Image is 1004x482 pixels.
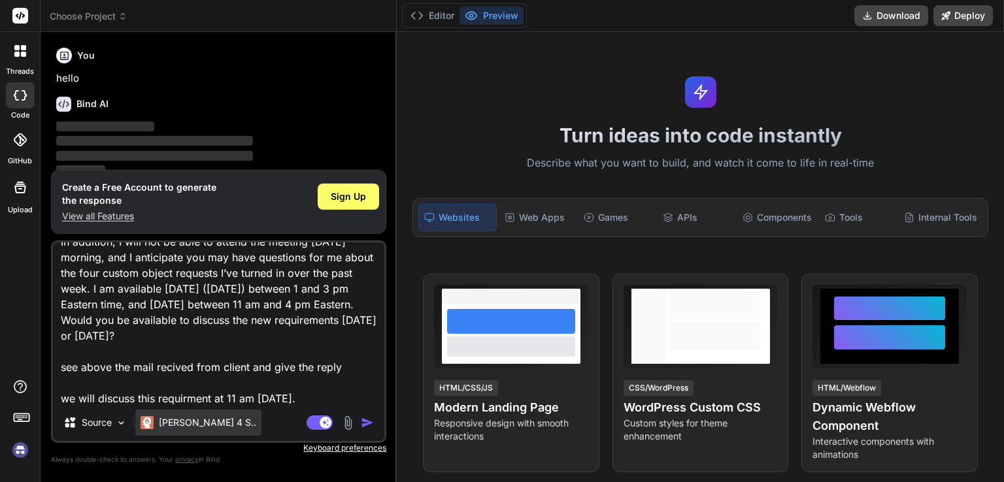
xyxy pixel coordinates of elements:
div: Components [737,204,817,231]
span: ‌ [56,151,253,161]
div: APIs [658,204,734,231]
div: Websites [418,204,496,231]
div: HTML/CSS/JS [434,380,498,396]
p: Responsive design with smooth interactions [434,417,588,443]
p: Custom styles for theme enhancement [624,417,778,443]
h6: Bind AI [76,97,109,110]
span: View Prompt [527,285,583,298]
h4: Modern Landing Page [434,398,588,417]
img: signin [9,439,31,461]
img: icon [361,416,374,429]
button: Deploy [933,5,993,26]
img: Claude 4 Sonnet [141,416,154,429]
h4: Dynamic Webflow Component [812,398,967,435]
img: Pick Models [116,417,127,428]
label: threads [6,66,34,77]
p: Describe what you want to build, and watch it come to life in real-time [405,155,996,172]
span: ‌ [56,165,105,175]
p: hello [56,71,384,86]
textarea: In addition, I will not be able to attend the meeting [DATE] morning, and I anticipate you may ha... [53,242,384,404]
div: Games [578,204,655,231]
label: code [11,110,29,121]
p: Keyboard preferences [51,443,386,453]
span: View Prompt [716,285,772,298]
div: Web Apps [499,204,576,231]
h6: You [77,49,95,62]
h4: WordPress Custom CSS [624,398,778,417]
p: Always double-check its answers. Your in Bind [51,453,386,466]
div: Tools [820,204,896,231]
h1: Turn ideas into code instantly [405,123,996,147]
h1: Create a Free Account to generate the response [62,181,216,207]
span: ‌ [56,136,253,146]
img: attachment [341,415,356,430]
button: Editor [405,7,460,25]
p: Source [82,416,112,429]
span: View Prompt [905,285,962,298]
button: Preview [460,7,524,25]
p: Interactive components with animations [812,435,967,461]
p: [PERSON_NAME] 4 S.. [159,416,256,429]
div: Internal Tools [899,204,982,231]
div: CSS/WordPress [624,380,694,396]
div: HTML/Webflow [812,380,881,396]
span: ‌ [56,121,154,131]
p: View all Features [62,210,216,223]
span: Choose Project [50,10,127,23]
label: Upload [8,204,33,216]
span: Sign Up [331,190,366,203]
button: Download [854,5,928,26]
label: GitHub [8,155,32,167]
span: privacy [175,455,199,463]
